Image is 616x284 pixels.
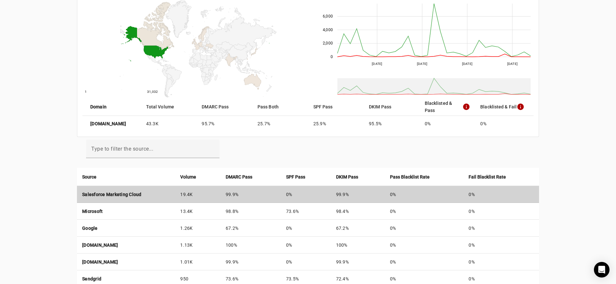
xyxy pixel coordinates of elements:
td: 0% [281,253,331,270]
mat-header-cell: SPF Pass [308,98,364,116]
td: 1.26K [175,220,220,237]
td: 1.01K [175,253,220,270]
div: DKIM Pass [336,173,380,180]
td: 0% [463,253,539,270]
div: Open Intercom Messenger [594,262,610,278]
td: 0% [385,220,463,237]
mat-header-cell: Blacklisted & Fail [475,98,534,116]
text: 1 [85,90,87,93]
mat-header-cell: DMARC Pass [196,98,252,116]
text: [DATE] [372,62,383,66]
td: 1.13K [175,237,220,253]
td: 99.9% [331,253,385,270]
td: 0% [385,237,463,253]
strong: DMARC Pass [226,173,252,180]
strong: [DOMAIN_NAME] [82,259,118,265]
strong: Source [82,173,96,180]
td: 0% [463,203,539,220]
mat-cell: 43.3K [141,116,197,131]
div: Fail Blacklist Rate [469,173,534,180]
text: [DATE] [507,62,518,66]
td: 67.2% [331,220,385,237]
td: 73.6% [281,203,331,220]
td: 67.2% [220,220,281,237]
strong: Fail Blacklist Rate [469,173,506,180]
mat-header-cell: Blacklisted & Pass [420,98,475,116]
strong: Microsoft [82,209,103,214]
svg: A chart. [82,0,310,98]
text: 2,000 [322,41,333,45]
td: 0% [385,203,463,220]
text: 6,000 [322,14,333,19]
strong: Sendgrid [82,276,101,281]
td: 0% [463,186,539,203]
td: 19.4K [175,186,220,203]
div: Pass Blacklist Rate [390,173,458,180]
div: Source [82,173,170,180]
td: 0% [281,186,331,203]
mat-header-cell: Total Volume [141,98,197,116]
td: 100% [220,237,281,253]
text: 31,032 [147,90,158,93]
strong: SPF Pass [286,173,305,180]
td: 99.9% [220,186,281,203]
td: 13.4K [175,203,220,220]
mat-cell: 0% [420,116,475,131]
mat-icon: info [517,103,524,111]
strong: [DOMAIN_NAME] [90,120,126,127]
div: SPF Pass [286,173,326,180]
mat-cell: 0% [475,116,534,131]
text: [DATE] [417,62,427,66]
td: 0% [385,253,463,270]
mat-cell: 25.7% [252,116,308,131]
td: 0% [281,237,331,253]
strong: Pass Blacklist Rate [390,173,430,180]
mat-cell: 25.9% [308,116,364,131]
td: 0% [463,237,539,253]
td: 0% [385,186,463,203]
mat-cell: 95.7% [196,116,252,131]
div: DMARC Pass [226,173,276,180]
mat-header-cell: DKIM Pass [364,98,420,116]
td: 99.9% [331,186,385,203]
mat-label: Type to filter the source... [91,146,153,152]
div: Volume [180,173,215,180]
mat-cell: 95.5% [364,116,420,131]
td: 98.4% [331,203,385,220]
text: 0 [330,55,333,59]
td: 0% [463,220,539,237]
td: 100% [331,237,385,253]
td: 98.8% [220,203,281,220]
td: 99.9% [220,253,281,270]
strong: Google [82,226,98,231]
text: 4,000 [322,28,333,32]
strong: Volume [180,173,196,180]
text: [DATE] [462,62,472,66]
strong: Domain [90,103,107,110]
strong: Salesforce Marketing Cloud [82,192,142,197]
mat-header-cell: Pass Both [252,98,308,116]
strong: [DOMAIN_NAME] [82,242,118,248]
strong: DKIM Pass [336,173,358,180]
mat-icon: info [462,103,470,111]
td: 0% [281,220,331,237]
